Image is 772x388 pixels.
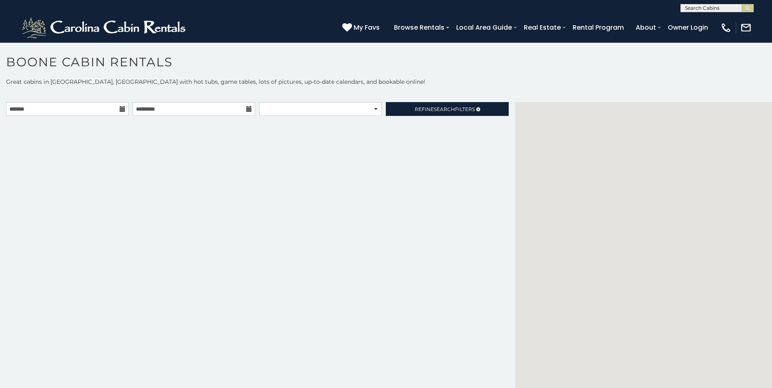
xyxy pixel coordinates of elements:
[720,22,732,33] img: phone-regular-white.png
[664,20,712,35] a: Owner Login
[386,102,508,116] a: RefineSearchFilters
[740,22,752,33] img: mail-regular-white.png
[632,20,660,35] a: About
[20,15,189,40] img: White-1-2.png
[452,20,516,35] a: Local Area Guide
[415,106,475,112] span: Refine Filters
[342,22,382,33] a: My Favs
[520,20,565,35] a: Real Estate
[390,20,448,35] a: Browse Rentals
[354,22,380,33] span: My Favs
[569,20,628,35] a: Rental Program
[434,106,455,112] span: Search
